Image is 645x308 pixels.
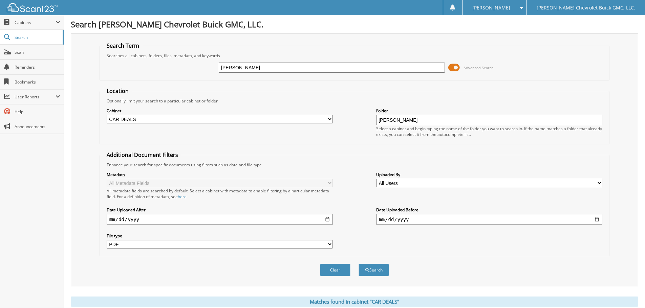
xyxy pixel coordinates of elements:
span: Announcements [15,124,60,129]
legend: Location [103,87,132,95]
span: User Reports [15,94,56,100]
label: Metadata [107,172,333,177]
span: [PERSON_NAME] Chevrolet Buick GMC, LLC. [537,6,635,10]
label: Cabinet [107,108,333,114]
h1: Search [PERSON_NAME] Chevrolet Buick GMC, LLC. [71,19,638,30]
label: Folder [376,108,602,114]
legend: Search Term [103,42,143,49]
span: Bookmarks [15,79,60,85]
span: Cabinets [15,20,56,25]
legend: Additional Document Filters [103,151,181,159]
button: Clear [320,264,350,276]
div: Enhance your search for specific documents using filters such as date and file type. [103,162,606,168]
span: Reminders [15,64,60,70]
input: start [107,214,333,225]
span: Search [15,34,59,40]
label: Uploaded By [376,172,602,177]
iframe: Chat Widget [611,276,645,308]
div: Searches all cabinets, folders, files, metadata, and keywords [103,53,606,58]
div: Matches found in cabinet "CAR DEALS" [71,297,638,307]
label: File type [107,233,333,239]
label: Date Uploaded After [107,207,333,213]
span: Advanced Search [464,65,494,70]
span: Scan [15,49,60,55]
a: here [178,194,187,199]
button: Search [359,264,389,276]
img: scan123-logo-white.svg [7,3,58,12]
div: Optionally limit your search to a particular cabinet or folder [103,98,606,104]
span: [PERSON_NAME] [472,6,510,10]
input: end [376,214,602,225]
div: Select a cabinet and begin typing the name of the folder you want to search in. If the name match... [376,126,602,137]
div: All metadata fields are searched by default. Select a cabinet with metadata to enable filtering b... [107,188,333,199]
span: Help [15,109,60,115]
label: Date Uploaded Before [376,207,602,213]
